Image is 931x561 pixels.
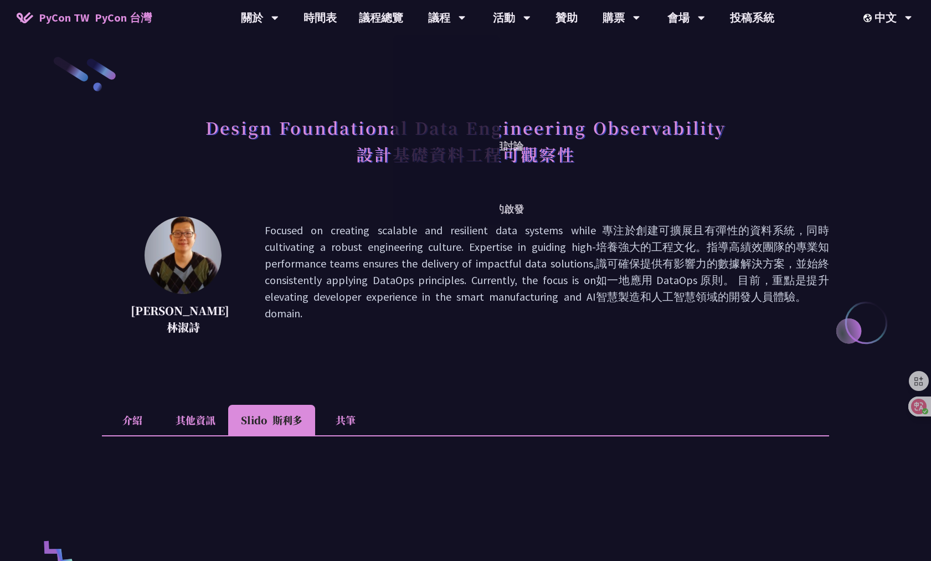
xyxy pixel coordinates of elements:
[228,405,315,435] li: Slido
[863,14,875,22] img: Locale Icon
[95,11,152,24] font: PyCon 台灣
[393,133,500,159] a: Panel Discussion
[393,196,500,222] a: Young Inspires
[315,405,376,435] li: 共筆
[17,12,33,23] img: Home icon of PyCon TW 2025
[167,319,200,335] font: 林淑詩
[265,222,829,338] p: Focused on creating scalable and resilient data systems while cultivating a robust engineering cu...
[163,405,228,435] li: 其他資訊
[596,223,829,303] font: 專注於創建可擴展且有彈性的資料系統，同時培養強大的工程文化。指導高績效團隊的專業知識可確保提供有影響力的數據解決方案，並始終如一地應用 DataOps 原則。 目前，重點是提升智慧製造和人工智慧...
[145,217,222,294] img: Shuhsi Lin
[130,302,237,336] p: [PERSON_NAME]
[102,405,163,435] li: 介紹
[205,111,726,175] h1: Design Foundational Data Engineering Observability
[6,4,163,32] a: PyCon TW PyCon 台灣
[272,413,302,427] font: 斯利多
[483,140,523,152] font: 小組討論
[39,9,152,26] span: PyCon TW
[356,142,575,166] font: 設計基礎資料工程可觀察性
